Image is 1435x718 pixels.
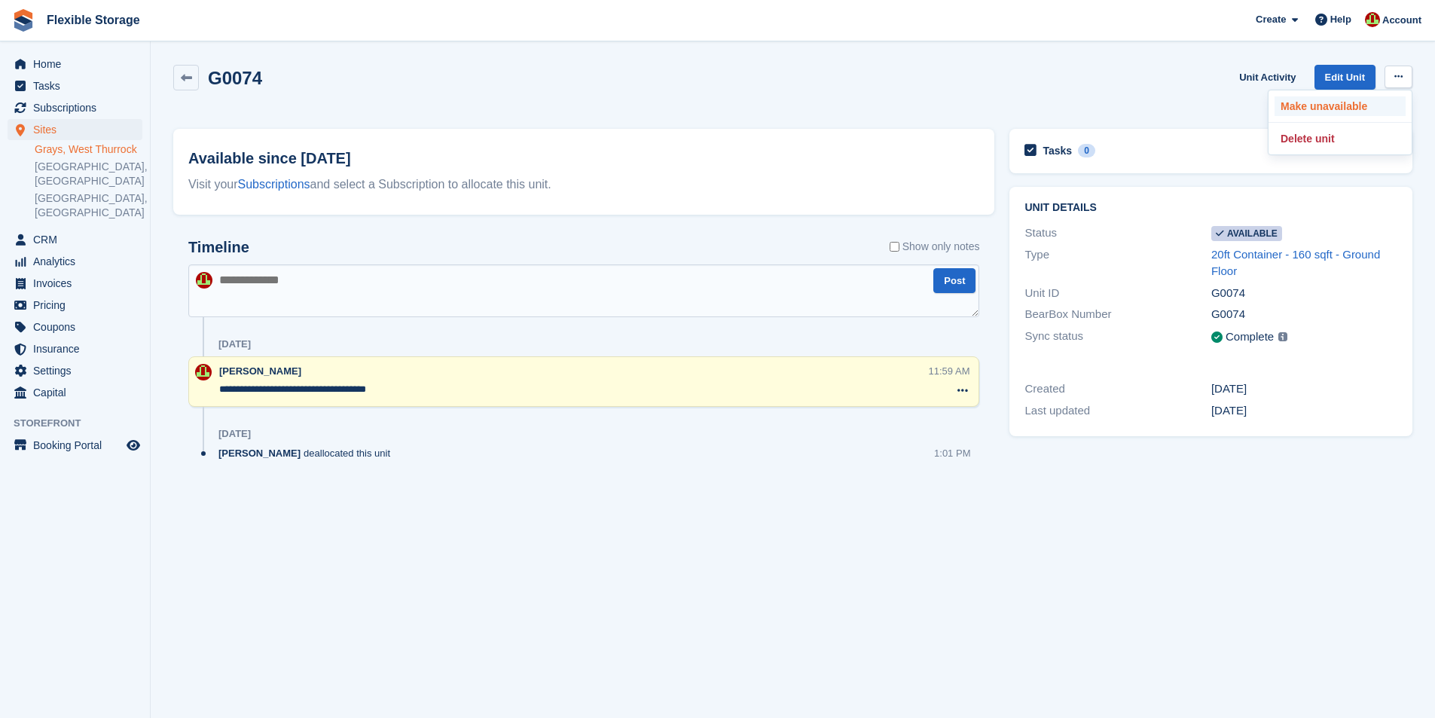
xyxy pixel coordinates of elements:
a: menu [8,97,142,118]
div: Visit your and select a Subscription to allocate this unit. [188,176,979,194]
a: menu [8,251,142,272]
span: Sites [33,119,124,140]
div: 1:01 PM [934,446,970,460]
div: [DATE] [1211,380,1397,398]
a: Preview store [124,436,142,454]
img: icon-info-grey-7440780725fd019a000dd9b08b2336e03edf1995a4989e88bcd33f0948082b44.svg [1278,332,1287,341]
div: [DATE] [1211,402,1397,420]
span: Create [1256,12,1286,27]
a: Grays, West Thurrock [35,142,142,157]
a: Flexible Storage [41,8,146,32]
span: Available [1211,226,1282,241]
div: Complete [1226,328,1274,346]
img: David Jones [1365,12,1380,27]
h2: Unit details [1024,202,1397,214]
div: Sync status [1024,328,1211,347]
div: deallocated this unit [218,446,398,460]
span: [PERSON_NAME] [219,365,301,377]
span: Storefront [14,416,150,431]
h2: Timeline [188,239,249,256]
h2: Available since [DATE] [188,147,979,170]
span: CRM [33,229,124,250]
a: menu [8,360,142,381]
input: Show only notes [890,239,899,255]
div: Created [1024,380,1211,398]
button: Post [933,268,975,293]
div: Last updated [1024,402,1211,420]
h2: Tasks [1043,144,1072,157]
span: [PERSON_NAME] [218,446,301,460]
div: Unit ID [1024,285,1211,302]
a: menu [8,119,142,140]
div: BearBox Number [1024,306,1211,323]
div: G0074 [1211,285,1397,302]
h2: G0074 [208,68,262,88]
span: Coupons [33,316,124,338]
a: [GEOGRAPHIC_DATA], [GEOGRAPHIC_DATA] [35,191,142,220]
a: menu [8,75,142,96]
a: menu [8,229,142,250]
span: Help [1330,12,1351,27]
a: [GEOGRAPHIC_DATA], [GEOGRAPHIC_DATA] [35,160,142,188]
label: Show only notes [890,239,980,255]
span: Invoices [33,273,124,294]
span: Settings [33,360,124,381]
span: Pricing [33,295,124,316]
span: Analytics [33,251,124,272]
span: Subscriptions [33,97,124,118]
span: Capital [33,382,124,403]
a: menu [8,435,142,456]
a: Delete unit [1275,129,1406,148]
div: Status [1024,225,1211,242]
img: stora-icon-8386f47178a22dfd0bd8f6a31ec36ba5ce8667c1dd55bd0f319d3a0aa187defe.svg [12,9,35,32]
a: menu [8,316,142,338]
span: Insurance [33,338,124,359]
a: menu [8,338,142,359]
a: 20ft Container - 160 sqft - Ground Floor [1211,248,1380,278]
a: Make unavailable [1275,96,1406,116]
img: David Jones [195,364,212,380]
div: 0 [1078,144,1095,157]
a: Edit Unit [1314,65,1375,90]
a: Subscriptions [238,178,310,191]
img: David Jones [196,272,212,289]
span: Home [33,53,124,75]
span: Account [1382,13,1421,28]
a: menu [8,295,142,316]
div: [DATE] [218,428,251,440]
div: Type [1024,246,1211,280]
span: Booking Portal [33,435,124,456]
a: Unit Activity [1233,65,1302,90]
a: menu [8,273,142,294]
div: [DATE] [218,338,251,350]
a: menu [8,53,142,75]
span: Tasks [33,75,124,96]
div: G0074 [1211,306,1397,323]
a: menu [8,382,142,403]
div: 11:59 AM [929,364,970,378]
